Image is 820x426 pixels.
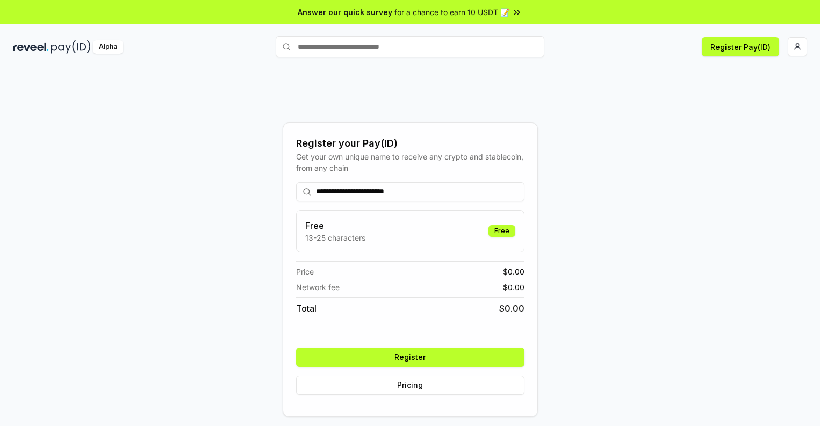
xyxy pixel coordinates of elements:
[499,302,524,315] span: $ 0.00
[503,266,524,277] span: $ 0.00
[13,40,49,54] img: reveel_dark
[296,281,340,293] span: Network fee
[298,6,392,18] span: Answer our quick survey
[305,219,365,232] h3: Free
[702,37,779,56] button: Register Pay(ID)
[93,40,123,54] div: Alpha
[296,266,314,277] span: Price
[503,281,524,293] span: $ 0.00
[296,151,524,174] div: Get your own unique name to receive any crypto and stablecoin, from any chain
[305,232,365,243] p: 13-25 characters
[296,348,524,367] button: Register
[51,40,91,54] img: pay_id
[296,302,317,315] span: Total
[488,225,515,237] div: Free
[394,6,509,18] span: for a chance to earn 10 USDT 📝
[296,376,524,395] button: Pricing
[296,136,524,151] div: Register your Pay(ID)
